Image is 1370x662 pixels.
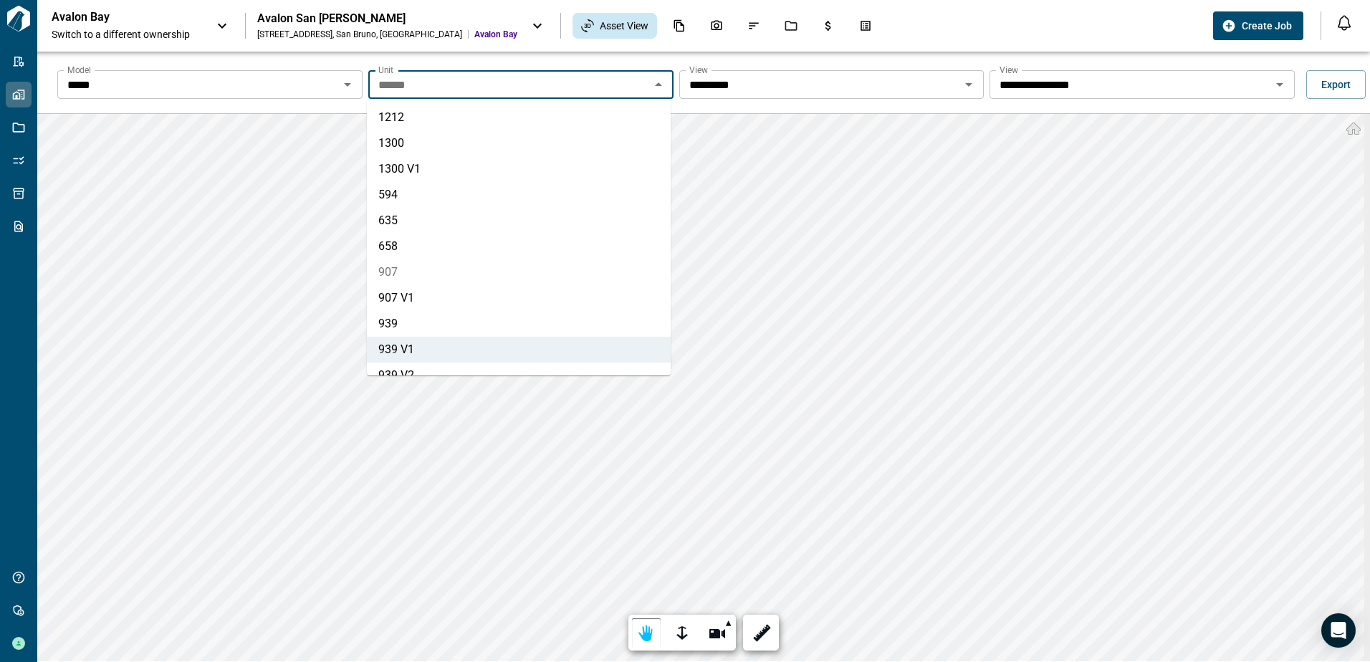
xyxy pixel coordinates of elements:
[1321,77,1351,92] span: Export
[257,29,462,40] div: [STREET_ADDRESS] , San Bruno , [GEOGRAPHIC_DATA]
[367,311,671,337] li: 939
[1000,64,1018,76] label: View
[1270,75,1290,95] button: Open
[1333,11,1356,34] button: Open notification feed
[776,14,806,38] div: Jobs
[337,75,358,95] button: Open
[573,13,657,39] div: Asset View
[648,75,669,95] button: Close
[378,64,393,76] label: Unit
[257,11,517,26] div: Avalon San [PERSON_NAME]
[367,337,671,363] li: 939 V1
[1213,11,1303,40] button: Create Job
[813,14,843,38] div: Budgets
[689,64,708,76] label: View
[1242,19,1292,33] span: Create Job
[1321,613,1356,648] div: Open Intercom Messenger
[959,75,979,95] button: Open
[600,19,648,33] span: Asset View
[367,234,671,259] li: 658
[367,259,671,285] li: 907
[367,156,671,182] li: 1300 V1
[739,14,769,38] div: Issues & Info
[474,29,517,40] span: Avalon Bay
[67,64,91,76] label: Model
[52,27,202,42] span: Switch to a different ownership
[367,363,671,388] li: 939 V2
[664,14,694,38] div: Documents
[701,14,732,38] div: Photos
[52,10,181,24] p: Avalon Bay
[367,285,671,311] li: 907 V1
[367,182,671,208] li: 594
[367,130,671,156] li: 1300
[367,105,671,130] li: 1212
[1306,70,1366,99] button: Export
[367,208,671,234] li: 635
[851,14,881,38] div: Takeoff Center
